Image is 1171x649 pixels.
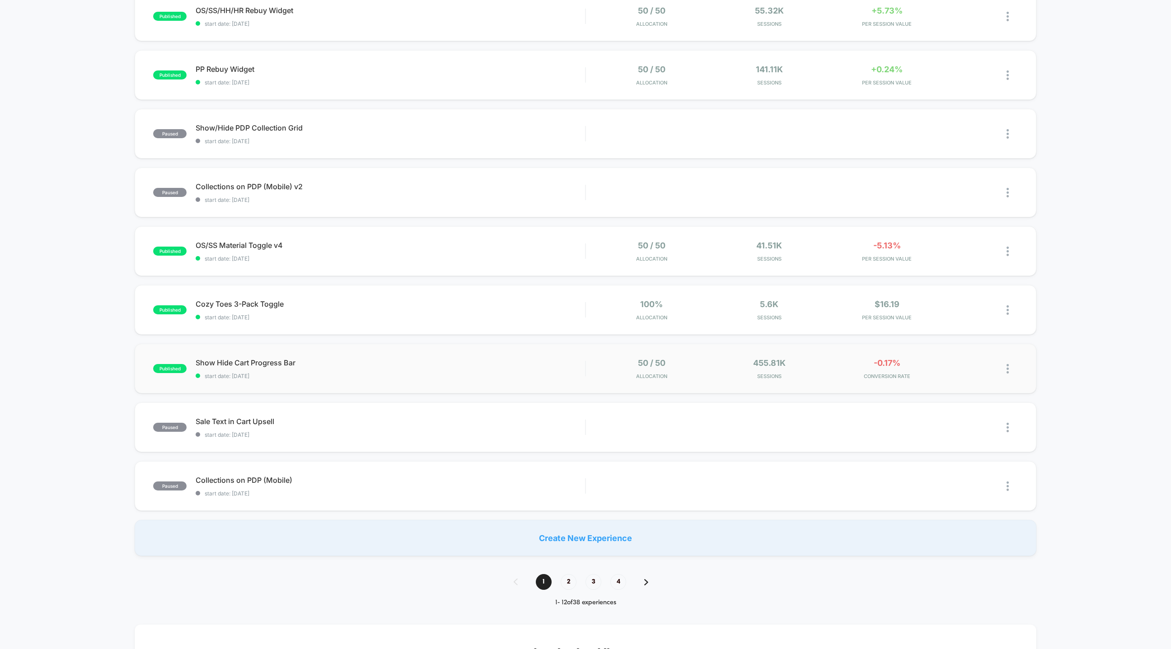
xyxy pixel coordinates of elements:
span: Collections on PDP (Mobile) [196,476,585,485]
span: Sessions [712,21,826,27]
span: paused [153,188,187,197]
img: close [1007,481,1009,491]
span: start date: [DATE] [196,255,585,262]
span: OS/SS Material Toggle v4 [196,241,585,250]
img: close [1007,305,1009,315]
span: Sessions [712,314,826,321]
span: Allocation [636,256,667,262]
span: start date: [DATE] [196,490,585,497]
span: 3 [585,574,601,590]
span: 2 [561,574,576,590]
span: 5.6k [760,299,778,309]
span: Allocation [636,373,667,379]
span: Show Hide Cart Progress Bar [196,358,585,367]
span: start date: [DATE] [196,373,585,379]
span: Allocation [636,314,667,321]
span: Sessions [712,256,826,262]
span: Cozy Toes 3-Pack Toggle [196,299,585,308]
span: Sale Text in Cart Upsell [196,417,585,426]
span: +0.24% [871,65,903,74]
img: close [1007,188,1009,197]
img: close [1007,129,1009,139]
span: 1 [536,574,552,590]
span: start date: [DATE] [196,196,585,203]
span: published [153,364,187,373]
img: close [1007,12,1009,21]
img: pagination forward [644,579,648,585]
span: Collections on PDP (Mobile) v2 [196,182,585,191]
span: $16.19 [875,299,899,309]
span: PER SESSION VALUE [830,79,944,86]
span: Allocation [636,79,667,86]
span: 50 / 50 [638,6,665,15]
span: 55.32k [755,6,784,15]
span: PP Rebuy Widget [196,65,585,74]
div: 1 - 12 of 38 experiences [505,599,666,607]
span: published [153,70,187,79]
img: close [1007,70,1009,80]
span: Sessions [712,79,826,86]
span: start date: [DATE] [196,20,585,27]
span: 100% [640,299,663,309]
span: PER SESSION VALUE [830,21,944,27]
span: 4 [610,574,626,590]
div: Create New Experience [135,520,1036,556]
span: 50 / 50 [638,241,665,250]
span: 455.81k [753,358,786,368]
span: 141.11k [756,65,783,74]
span: 41.51k [756,241,782,250]
span: -0.17% [874,358,900,368]
img: close [1007,364,1009,374]
img: close [1007,423,1009,432]
span: paused [153,423,187,432]
span: published [153,247,187,256]
span: 50 / 50 [638,65,665,74]
span: OS/SS/HH/HR Rebuy Widget [196,6,585,15]
span: paused [153,481,187,490]
span: start date: [DATE] [196,314,585,321]
span: 50 / 50 [638,358,665,368]
span: Sessions [712,373,826,379]
span: +5.73% [871,6,903,15]
span: PER SESSION VALUE [830,256,944,262]
span: published [153,305,187,314]
span: -5.13% [873,241,901,250]
span: Show/Hide PDP Collection Grid [196,123,585,132]
img: close [1007,247,1009,256]
span: Allocation [636,21,667,27]
span: start date: [DATE] [196,431,585,438]
span: paused [153,129,187,138]
span: start date: [DATE] [196,138,585,145]
span: published [153,12,187,21]
span: CONVERSION RATE [830,373,944,379]
span: PER SESSION VALUE [830,314,944,321]
span: start date: [DATE] [196,79,585,86]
